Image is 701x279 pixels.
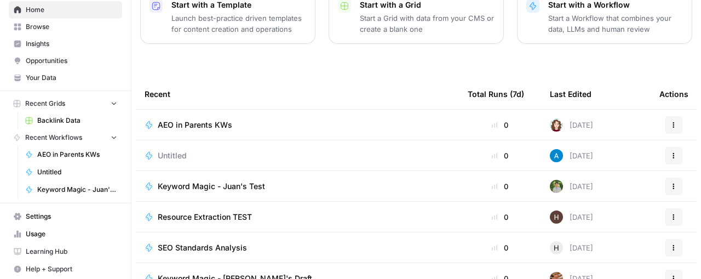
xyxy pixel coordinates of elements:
[37,185,117,195] span: Keyword Magic - Juan's Test
[554,242,559,253] span: H
[26,264,117,274] span: Help + Support
[145,79,450,109] div: Recent
[468,212,532,223] div: 0
[37,150,117,160] span: AEO in Parents KWs
[145,212,450,223] a: Resource Extraction TEST
[26,56,117,66] span: Opportunities
[26,22,117,32] span: Browse
[468,150,532,161] div: 0
[550,241,593,254] div: [DATE]
[550,180,563,193] img: ncdp1ahmf7fn9bn1b3phjo7i0y0w
[550,118,593,132] div: [DATE]
[20,163,122,181] a: Untitled
[9,1,122,19] a: Home
[158,119,232,130] span: AEO in Parents KWs
[468,181,532,192] div: 0
[9,225,122,243] a: Usage
[9,208,122,225] a: Settings
[550,210,563,224] img: 436bim7ufhw3ohwxraeybzubrpb8
[145,242,450,253] a: SEO Standards Analysis
[659,79,688,109] div: Actions
[9,35,122,53] a: Insights
[37,116,117,126] span: Backlink Data
[20,146,122,163] a: AEO in Parents KWs
[25,133,82,143] span: Recent Workflows
[9,129,122,146] button: Recent Workflows
[20,181,122,198] a: Keyword Magic - Juan's Test
[26,39,117,49] span: Insights
[548,13,683,35] p: Start a Workflow that combines your data, LLMs and human review
[158,181,265,192] span: Keyword Magic - Juan's Test
[468,119,532,130] div: 0
[158,150,187,161] span: Untitled
[26,73,117,83] span: Your Data
[158,242,247,253] span: SEO Standards Analysis
[158,212,252,223] span: Resource Extraction TEST
[550,210,593,224] div: [DATE]
[37,167,117,177] span: Untitled
[171,13,306,35] p: Launch best-practice driven templates for content creation and operations
[550,149,593,162] div: [DATE]
[9,18,122,36] a: Browse
[468,79,524,109] div: Total Runs (7d)
[9,260,122,278] button: Help + Support
[9,52,122,70] a: Opportunities
[145,150,450,161] a: Untitled
[26,5,117,15] span: Home
[9,95,122,112] button: Recent Grids
[550,118,563,132] img: 0t9clbwsleue4ene8ofzoko46kvx
[9,69,122,87] a: Your Data
[26,212,117,221] span: Settings
[145,119,450,130] a: AEO in Parents KWs
[550,180,593,193] div: [DATE]
[550,149,563,162] img: expug7q1r41e9ibi3m1ikmey5x7l
[26,229,117,239] span: Usage
[20,112,122,129] a: Backlink Data
[360,13,495,35] p: Start a Grid with data from your CMS or create a blank one
[550,79,591,109] div: Last Edited
[468,242,532,253] div: 0
[145,181,450,192] a: Keyword Magic - Juan's Test
[25,99,65,109] span: Recent Grids
[9,243,122,260] a: Learning Hub
[26,247,117,257] span: Learning Hub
